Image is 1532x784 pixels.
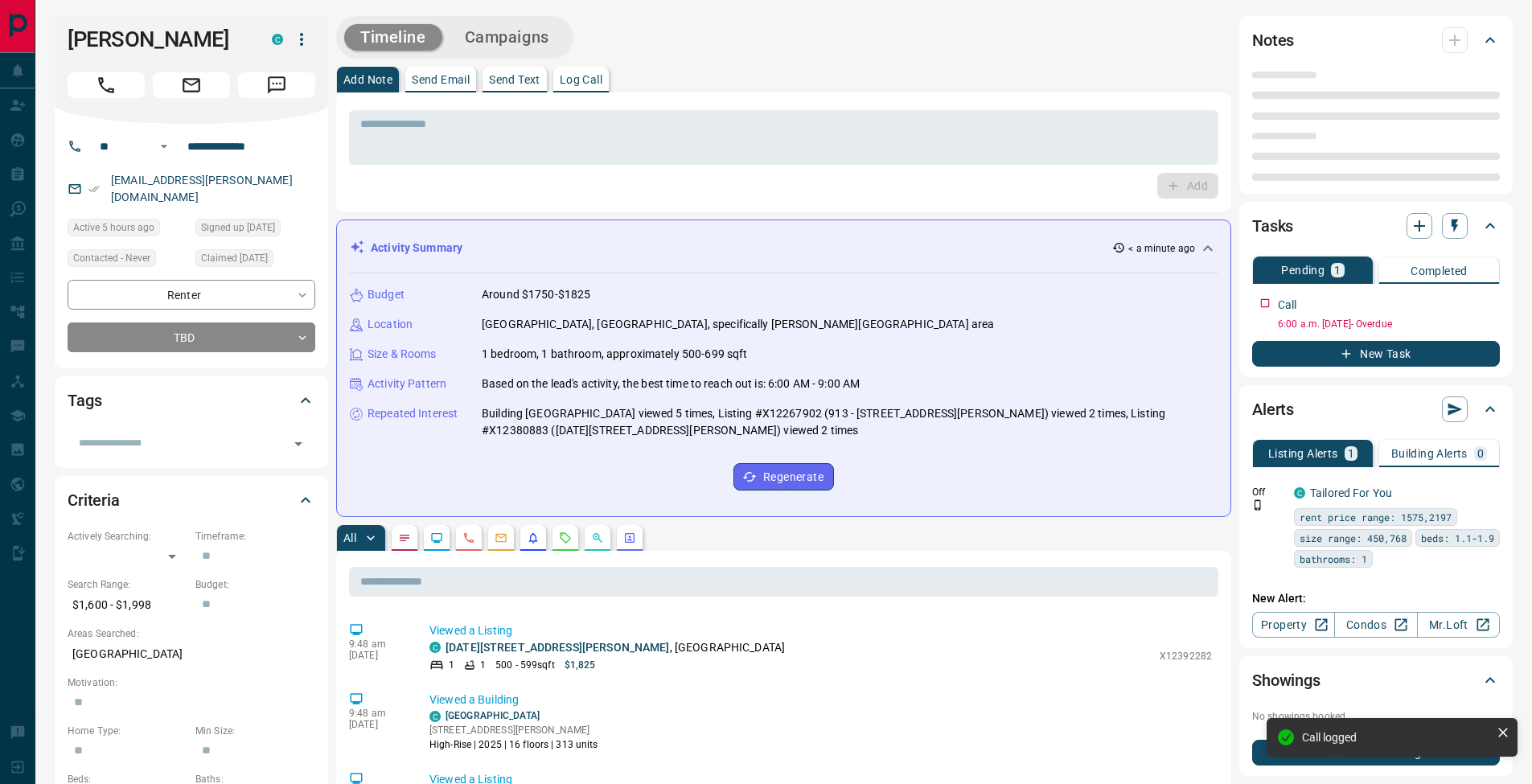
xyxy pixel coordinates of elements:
div: Activity Summary< a minute ago [350,233,1218,263]
svg: Emails [495,532,507,544]
button: Open [154,137,174,156]
p: No showings booked [1252,709,1500,724]
p: < a minute ago [1128,241,1195,256]
svg: Email Verified [88,183,100,195]
button: Campaigns [449,24,565,51]
span: Active 5 hours ago [73,220,154,236]
p: Budget: [195,577,315,592]
button: Regenerate [733,463,834,491]
svg: Opportunities [591,532,604,544]
p: [GEOGRAPHIC_DATA], [GEOGRAPHIC_DATA], specifically [PERSON_NAME][GEOGRAPHIC_DATA] area [482,316,994,333]
p: Location [368,316,413,333]
div: condos.ca [429,642,441,653]
p: Viewed a Listing [429,622,1212,639]
p: All [343,532,356,544]
svg: Calls [462,532,475,544]
p: Home Type: [68,724,187,738]
span: Call [68,72,145,98]
button: New Task [1252,341,1500,367]
div: Tasks [1252,207,1500,245]
p: [GEOGRAPHIC_DATA] [68,641,315,667]
a: [DATE][STREET_ADDRESS][PERSON_NAME] [446,641,670,654]
button: New Showing [1252,740,1500,766]
h2: Notes [1252,27,1294,53]
p: Building [GEOGRAPHIC_DATA] viewed 5 times, Listing #X12267902 (913 - [STREET_ADDRESS][PERSON_NAME... [482,405,1218,439]
h1: [PERSON_NAME] [68,27,248,52]
p: Completed [1411,265,1468,277]
span: size range: 450,768 [1300,530,1407,546]
div: Alerts [1252,390,1500,429]
button: Open [287,433,310,455]
p: New Alert: [1252,590,1500,607]
p: Size & Rooms [368,346,437,363]
div: condos.ca [429,711,441,722]
div: Notes [1252,21,1500,60]
p: 9:48 am [349,708,405,719]
div: Renter [68,280,315,310]
h2: Showings [1252,667,1320,693]
p: 500 - 599 sqft [495,658,554,672]
p: $1,600 - $1,998 [68,592,187,618]
p: 1 [1334,265,1341,276]
div: TBD [68,322,315,352]
svg: Lead Browsing Activity [430,532,443,544]
p: X12392282 [1160,649,1212,663]
svg: Agent Actions [623,532,636,544]
p: 1 [449,658,454,672]
a: [EMAIL_ADDRESS][PERSON_NAME][DOMAIN_NAME] [111,174,293,203]
span: Contacted - Never [73,250,150,266]
div: Showings [1252,661,1500,700]
h2: Criteria [68,487,120,513]
h2: Alerts [1252,396,1294,422]
p: Areas Searched: [68,626,315,641]
p: Viewed a Building [429,692,1212,708]
p: Pending [1281,265,1325,276]
h2: Tags [68,388,101,413]
svg: Requests [559,532,572,544]
p: Call [1278,297,1297,314]
svg: Notes [398,532,411,544]
p: Send Text [489,74,540,85]
h2: Tasks [1252,213,1293,239]
p: 1 [1348,448,1354,459]
p: Around $1750-$1825 [482,286,590,303]
p: [DATE] [349,650,405,661]
div: Criteria [68,481,315,519]
span: rent price range: 1575,2197 [1300,509,1452,525]
p: Add Note [343,74,392,85]
p: Budget [368,286,405,303]
button: Timeline [344,24,442,51]
p: 1 [480,658,486,672]
p: Min Size: [195,724,315,738]
p: Motivation: [68,675,315,690]
a: Tailored For You [1310,486,1392,499]
svg: Push Notification Only [1252,499,1263,511]
a: Mr.Loft [1417,612,1500,638]
div: Call logged [1302,731,1490,744]
p: Send Email [412,74,470,85]
p: High-Rise | 2025 | 16 floors | 313 units [429,737,598,752]
p: 0 [1477,448,1484,459]
p: Repeated Interest [368,405,458,422]
p: Log Call [560,74,602,85]
p: Timeframe: [195,529,315,544]
p: Off [1252,485,1284,499]
a: [GEOGRAPHIC_DATA] [446,710,540,721]
p: Listing Alerts [1268,448,1338,459]
p: Actively Searching: [68,529,187,544]
span: beds: 1.1-1.9 [1421,530,1494,546]
div: Tue Sep 09 2025 [195,219,315,241]
div: Tags [68,381,315,420]
p: Activity Pattern [368,376,446,392]
svg: Listing Alerts [527,532,540,544]
p: [DATE] [349,719,405,730]
a: Condos [1334,612,1417,638]
p: 1 bedroom, 1 bathroom, approximately 500-699 sqft [482,346,747,363]
span: Signed up [DATE] [201,220,275,236]
span: Message [238,72,315,98]
span: Email [153,72,230,98]
div: Fri Sep 12 2025 [68,219,187,241]
p: Based on the lead's activity, the best time to reach out is: 6:00 AM - 9:00 AM [482,376,860,392]
div: Thu Sep 11 2025 [195,249,315,272]
a: Property [1252,612,1335,638]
